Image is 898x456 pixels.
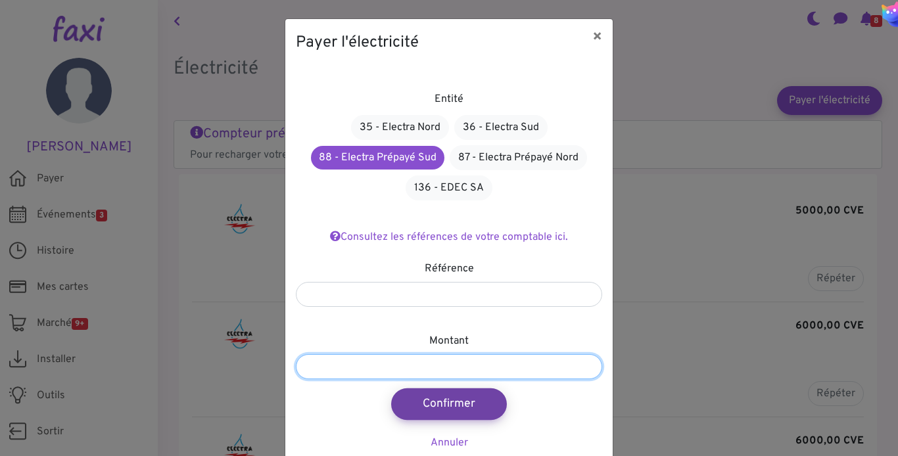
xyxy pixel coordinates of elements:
[454,115,548,140] a: 36 - Electra Sud
[429,334,469,348] font: Montant
[360,121,440,134] font: 35 - Electra Nord
[423,397,475,411] font: Confirmer
[425,262,474,275] font: Référence
[311,146,444,170] a: 88 - Electra Prépayé Sud
[296,33,419,53] font: Payer l'électricité
[319,151,437,164] font: 88 - Electra Prépayé Sud
[414,181,484,194] font: 136 - EDEC SA
[435,93,463,106] font: Entité
[582,19,613,56] button: ×
[592,28,602,47] font: ×
[406,175,492,200] a: 136 - EDEC SA
[330,231,568,244] a: Consultez les références de votre comptable ici.
[458,151,579,164] font: 87 - Electra Prépayé Nord
[431,436,468,449] a: Annuler
[391,388,507,421] button: Confirmer
[341,231,568,244] font: Consultez les références de votre comptable ici.
[463,121,539,134] font: 36 - Electra Sud
[450,145,587,170] a: 87 - Electra Prépayé Nord
[351,115,449,140] a: 35 - Electra Nord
